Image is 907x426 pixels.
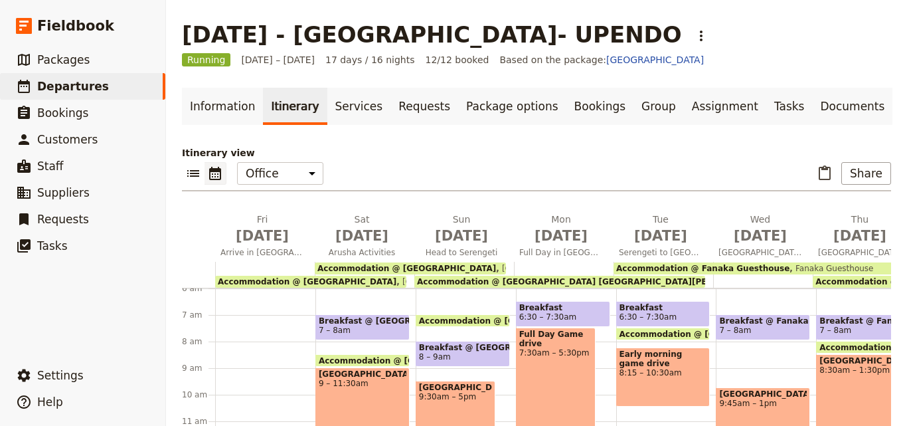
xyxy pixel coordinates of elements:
span: 8:15 – 10:30am [619,368,707,377]
a: Group [633,88,684,125]
span: Customers [37,133,98,146]
span: Accommodation @ [GEOGRAPHIC_DATA] [317,264,496,273]
span: 8 – 9am [419,352,451,362]
div: Breakfast6:30 – 7:30am [516,301,610,327]
h2: Tue [619,213,702,246]
span: Accommodation @ [GEOGRAPHIC_DATA] [218,277,396,286]
span: Breakfast [619,303,707,312]
span: Arusha Activities [315,247,409,258]
span: [DATE] [718,226,802,246]
div: Accommodation @ [GEOGRAPHIC_DATA] [GEOGRAPHIC_DATA][PERSON_NAME] [616,328,710,340]
span: [DATE] [818,226,902,246]
a: Bookings [566,88,633,125]
div: Accommodation @ [GEOGRAPHIC_DATA][GEOGRAPHIC_DATA], [GEOGRAPHIC_DATA] [215,276,406,288]
button: Sat [DATE]Arusha Activities [315,213,414,262]
span: Help [37,395,63,409]
button: Actions [690,25,712,47]
span: [GEOGRAPHIC_DATA] [319,370,406,379]
h2: Wed [718,213,802,246]
a: Package options [458,88,566,125]
span: Serengeti to [GEOGRAPHIC_DATA] [614,247,708,258]
span: [DATE] [420,226,503,246]
div: Breakfast @ Fanaka Guesthouse7 – 8am [716,314,810,340]
div: Accommodation @ [GEOGRAPHIC_DATA] [GEOGRAPHIC_DATA][PERSON_NAME] [414,276,705,288]
a: Documents [812,88,892,125]
span: 8:30am – 1:30pm [819,366,907,375]
span: [GEOGRAPHIC_DATA] [419,383,493,392]
span: Early morning game drive [619,350,707,368]
span: Accommodation @ Fanaka Guesthouse [616,264,789,273]
span: Breakfast @ Fanaka Guesthouse [719,316,807,326]
span: Arrive in [GEOGRAPHIC_DATA] [215,247,309,258]
a: Services [327,88,391,125]
span: [DATE] [619,226,702,246]
a: Itinerary [263,88,327,125]
span: Based on the package: [499,53,704,66]
div: 9 am [182,363,215,373]
button: Calendar view [205,162,226,185]
a: [GEOGRAPHIC_DATA] [606,54,704,65]
div: Accommodation @ [GEOGRAPHIC_DATA] [315,354,410,367]
span: [GEOGRAPHIC_DATA] [713,247,807,258]
span: Departures [37,80,109,93]
div: Breakfast @ [GEOGRAPHIC_DATA]8 – 9am [416,341,510,367]
button: List view [182,162,205,185]
span: Staff [37,160,64,173]
span: 6:30 – 7:30am [519,312,577,322]
a: Information [182,88,263,125]
button: Tue [DATE]Serengeti to [GEOGRAPHIC_DATA] [614,213,713,262]
span: 17 days / 16 nights [325,53,415,66]
span: Fanaka Guesthouse [789,264,873,273]
a: Requests [390,88,458,125]
p: Itinerary view [182,146,891,160]
span: [DATE] [220,226,304,246]
span: Accommodation @ [GEOGRAPHIC_DATA] [GEOGRAPHIC_DATA][PERSON_NAME] [417,277,766,286]
span: 7 – 8am [719,326,751,335]
span: Full Day Game drive [519,330,593,348]
div: Accommodation @ Fanaka GuesthouseFanaka Guesthouse [614,263,904,274]
h2: Thu [818,213,902,246]
div: 6 am [182,283,215,294]
span: Bookings [37,106,88,120]
span: [GEOGRAPHIC_DATA] [719,389,807,399]
button: Fri [DATE]Arrive in [GEOGRAPHIC_DATA] [215,213,315,262]
button: Sun [DATE]Head to Serengeti [414,213,514,262]
span: Fieldbook [37,16,114,36]
button: Paste itinerary item [813,162,836,185]
h1: [DATE] - [GEOGRAPHIC_DATA]- UPENDO [182,21,682,48]
div: 8 am [182,336,215,347]
span: 9:30am – 5pm [419,392,493,401]
span: Packages [37,53,90,66]
h2: Sat [320,213,404,246]
span: Running [182,53,230,66]
span: 6:30 – 7:30am [619,312,677,322]
span: 9 – 11:30am [319,379,406,388]
span: [GEOGRAPHIC_DATA] [819,356,907,366]
div: Accommodation @ [GEOGRAPHIC_DATA][GEOGRAPHIC_DATA] [315,263,506,274]
span: 7:30am – 5:30pm [519,348,593,358]
span: [DATE] [320,226,404,246]
span: Accommodation @ [GEOGRAPHIC_DATA] [319,356,503,365]
button: Share [841,162,891,185]
span: Tasks [37,239,68,253]
span: Accommodation @ [GEOGRAPHIC_DATA] [419,316,604,325]
button: Wed [DATE][GEOGRAPHIC_DATA] [713,213,813,262]
div: 10 am [182,389,215,400]
h2: Fri [220,213,304,246]
h2: Mon [519,213,603,246]
div: Breakfast @ [GEOGRAPHIC_DATA]7 – 8am [315,314,410,340]
span: Breakfast @ [GEOGRAPHIC_DATA] [319,316,406,326]
span: Settings [37,369,84,382]
h2: Sun [420,213,503,246]
div: Accommodation @ [GEOGRAPHIC_DATA] [416,314,510,327]
span: Head to Serengeti [414,247,509,258]
span: Breakfast @ [GEOGRAPHIC_DATA] [419,343,507,352]
div: Early morning game drive8:15 – 10:30am [616,348,710,407]
a: Tasks [766,88,813,125]
span: Full Day in [GEOGRAPHIC_DATA] [514,247,608,258]
div: 7 am [182,310,215,320]
span: Breakfast @ Fanaka Guesthouse [819,316,907,326]
span: Requests [37,213,89,226]
span: [DATE] – [DATE] [241,53,315,66]
span: Breakfast [519,303,607,312]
